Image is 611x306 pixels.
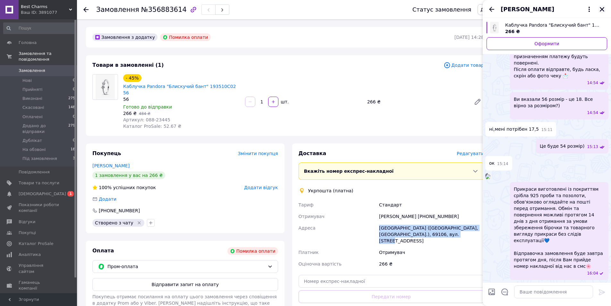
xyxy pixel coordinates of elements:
div: Укрпошта (платна) [307,188,355,194]
span: Під замовлення [22,156,57,162]
span: Тариф [299,202,314,207]
span: Створено з чату [95,220,133,225]
span: 100% [99,185,112,190]
img: 6708758679_w640_h640_koltso-pandora-blestyaschij.jpg [490,22,499,33]
input: Номер експрес-накладної [299,275,484,288]
span: Покупці [19,230,36,236]
a: Редагувати [471,95,484,108]
div: Отримувач [378,247,485,258]
span: 0 [73,138,75,144]
div: шт. [279,99,289,105]
span: Повідомлення [19,169,50,175]
span: 275 [68,96,75,101]
span: Оплата [92,248,114,254]
span: Редагувати [457,151,484,156]
span: Оціночна вартість [299,261,342,267]
a: Каблучка Pandora "Блискучий бант" 193510C02 56 [123,84,236,95]
span: Каблучка Pandora "Блискучий бант" 193510C02 54 [505,22,602,28]
img: Каблучка Pandora "Блискучий бант" 193510C02 56 [96,74,115,100]
span: 0 [73,78,75,83]
span: 148 [68,105,75,110]
span: [PERSON_NAME] [501,5,554,13]
span: Прикраси виготовлені із покриттям срібла 925 проби та позолоти, обов'язково оглядайте на пошті пе... [514,186,605,269]
span: 15:14 12.08.2025 [497,161,508,167]
span: Додано до відправки [22,123,68,135]
div: 56 [123,96,240,102]
span: Змінити покупця [238,151,278,156]
div: Замовлення з додатку [92,33,157,41]
a: [PERSON_NAME] [92,163,130,168]
time: [DATE] 14:28 [454,35,484,40]
span: Додати товар [444,62,484,69]
span: Best Charms [21,4,69,10]
span: 18 [71,147,75,153]
span: Додано до відправки [480,7,531,12]
span: Відгуки [19,219,35,225]
span: Це буде 54 розмір) [540,143,585,150]
div: Статус замовлення [412,6,471,13]
span: Додати [99,197,116,202]
span: Адреса [299,225,316,231]
div: Повернутися назад [83,6,89,13]
span: Скасовані [22,105,44,110]
span: Платник [299,250,319,255]
span: Аналітика [19,252,41,258]
span: №356883614 [141,6,187,13]
span: ок [489,160,495,167]
span: Готово до відправки [123,104,172,109]
span: ні,мені потрібен 17,5 [489,126,539,133]
button: Відправити запит на оплату [92,278,278,291]
button: [PERSON_NAME] [501,5,593,13]
span: Пром-оплата [107,263,265,270]
span: Прийняті [22,87,42,92]
span: Вкажіть номер експрес-накладної [304,169,394,174]
span: Каталог ProSale [19,241,53,247]
span: 14:54 12.08.2025 [587,110,598,116]
span: Каталог ProSale: 52.67 ₴ [123,124,181,129]
div: Помилка оплати [227,247,278,255]
span: Замовлення та повідомлення [19,51,77,62]
span: Управління сайтом [19,263,59,274]
span: Доставка [299,150,327,156]
span: 16:04 12.08.2025 [587,271,598,276]
span: Замовлення [19,68,45,74]
a: Переглянути товар [487,22,607,35]
span: 0 [73,114,75,120]
div: [GEOGRAPHIC_DATA] ([GEOGRAPHIC_DATA], [GEOGRAPHIC_DATA].), 69106, вул. [STREET_ADDRESS] [378,222,485,247]
span: Товари в замовленні (1) [92,62,164,68]
span: Отримувач [299,214,325,219]
img: d8d0ff29-53c7-4af8-86f5-983e8a067f94_w500_h500 [485,174,490,179]
span: Товари та послуги [19,180,59,186]
span: Покупець [92,150,121,156]
span: 266 ₴ [123,111,137,116]
div: - 45% [123,74,141,82]
span: 266 ₴ [505,29,520,34]
span: 484 ₴ [139,111,150,116]
div: успішних покупок [92,184,156,191]
span: Ви вказали 56 розмір - це 18. Все вірно за розміром?) [514,96,605,109]
div: 266 ₴ [365,97,469,106]
span: 14:54 12.08.2025 [587,80,598,86]
div: [PHONE_NUMBER] [98,207,140,214]
span: Гаманець компанії [19,280,59,291]
input: Пошук [3,22,76,34]
span: Головна [19,40,37,46]
span: Оплачені [22,114,43,120]
span: 15:13 12.08.2025 [587,144,598,150]
div: [PERSON_NAME] [PHONE_NUMBER] [378,211,485,222]
span: [DEMOGRAPHIC_DATA] [19,191,66,197]
span: Показники роботи компанії [19,202,59,214]
div: Помилка оплати [160,33,211,41]
span: Виконані [22,96,42,101]
div: Ваш ID: 3891077 [21,10,77,15]
span: 279 [68,123,75,135]
a: Оформити [487,37,607,50]
div: 1 замовлення у вас на 266 ₴ [92,171,165,179]
button: Відкрити шаблони відповідей [501,288,509,296]
div: 266 ₴ [378,258,485,270]
span: 15:11 12.08.2025 [541,127,553,133]
svg: Видалити мітку [137,220,142,225]
span: 3 [73,156,75,162]
span: На обзвоні [22,147,46,153]
span: Нові [22,78,32,83]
